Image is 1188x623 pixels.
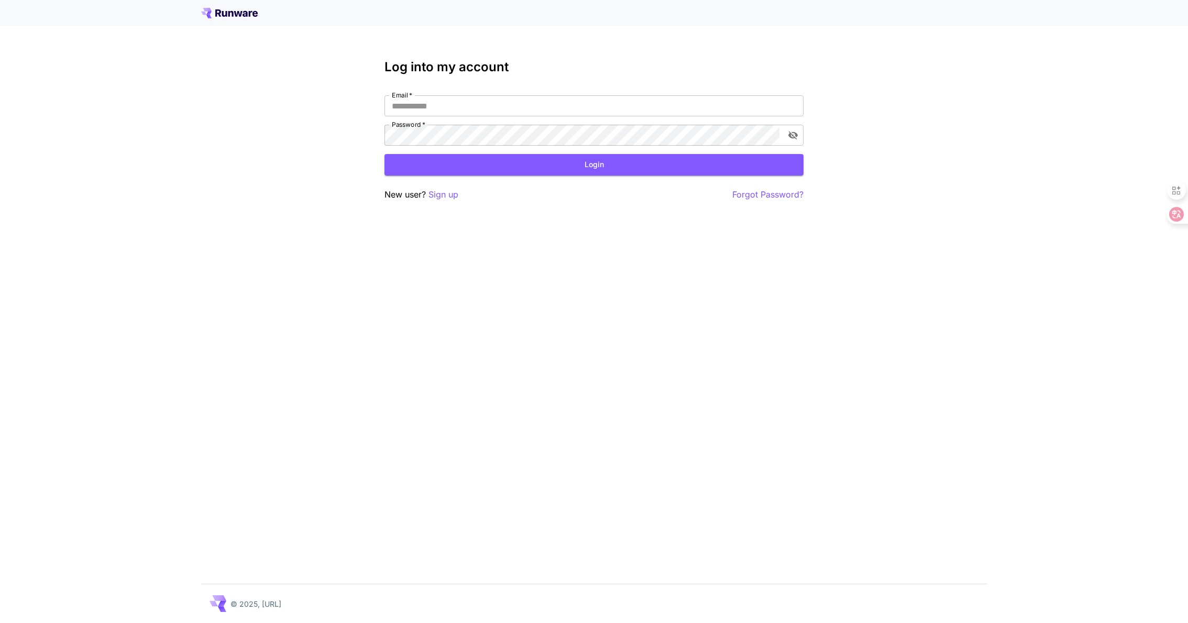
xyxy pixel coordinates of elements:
button: Forgot Password? [732,188,804,201]
button: Sign up [428,188,458,201]
label: Password [392,120,425,129]
p: © 2025, [URL] [230,598,281,609]
button: toggle password visibility [784,126,802,145]
button: Login [384,154,804,176]
label: Email [392,91,412,100]
p: New user? [384,188,458,201]
h3: Log into my account [384,60,804,74]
